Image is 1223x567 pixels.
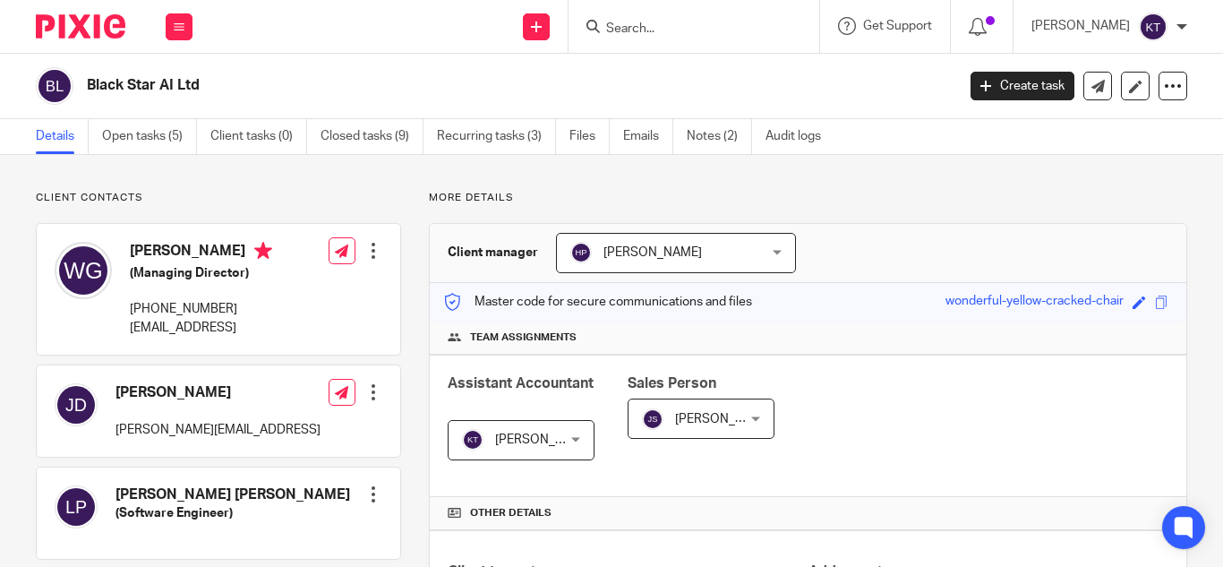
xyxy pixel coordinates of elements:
span: [PERSON_NAME] [603,246,702,259]
a: Files [569,119,610,154]
a: Notes (2) [687,119,752,154]
p: Client contacts [36,191,401,205]
img: svg%3E [1139,13,1167,41]
span: Team assignments [470,331,577,345]
img: svg%3E [570,242,592,263]
img: Pixie [36,14,125,39]
a: Create task [971,72,1074,100]
a: Emails [623,119,673,154]
input: Search [604,21,765,38]
p: [PERSON_NAME][EMAIL_ADDRESS] [115,421,321,439]
span: Assistant Accountant [448,376,594,391]
img: svg%3E [462,429,483,451]
a: Audit logs [765,119,834,154]
a: Details [36,119,89,154]
h3: Client manager [448,244,538,262]
p: [EMAIL_ADDRESS] [130,319,272,337]
p: More details [429,191,1187,205]
div: wonderful-yellow-cracked-chair [945,292,1124,313]
img: svg%3E [55,242,112,299]
h4: [PERSON_NAME] [PERSON_NAME] [115,485,350,504]
span: Get Support [863,20,932,32]
span: [PERSON_NAME] [675,413,774,425]
span: [PERSON_NAME] [495,434,594,446]
i: Primary [254,242,272,260]
a: Client tasks (0) [210,119,307,154]
span: Sales Person [628,376,716,391]
a: Open tasks (5) [102,119,197,154]
h5: (Managing Director) [130,264,272,282]
h2: Black Star AI Ltd [87,76,773,95]
a: Closed tasks (9) [321,119,423,154]
img: svg%3E [55,485,98,528]
p: Master code for secure communications and files [443,293,752,311]
a: Recurring tasks (3) [437,119,556,154]
img: svg%3E [642,408,663,430]
p: [PHONE_NUMBER] [130,300,272,318]
h5: (Software Engineer) [115,504,350,522]
img: svg%3E [36,67,73,105]
h4: [PERSON_NAME] [130,242,272,264]
h4: [PERSON_NAME] [115,383,321,402]
span: Other details [470,506,552,520]
p: [PERSON_NAME] [1031,17,1130,35]
img: svg%3E [55,383,98,426]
